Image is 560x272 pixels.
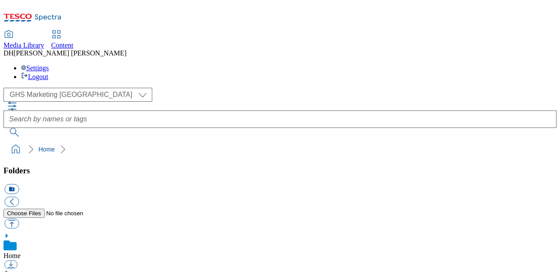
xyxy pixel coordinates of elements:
input: Search by names or tags [3,110,556,128]
nav: breadcrumb [3,141,556,158]
span: [PERSON_NAME] [PERSON_NAME] [14,49,126,57]
a: home [9,142,23,156]
h3: Folders [3,166,556,176]
span: Content [51,41,73,49]
a: Content [51,31,73,49]
a: Home [38,146,55,153]
a: Home [3,252,21,259]
a: Logout [21,73,48,80]
span: Media Library [3,41,44,49]
a: Media Library [3,31,44,49]
span: DH [3,49,14,57]
a: Settings [21,64,49,72]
